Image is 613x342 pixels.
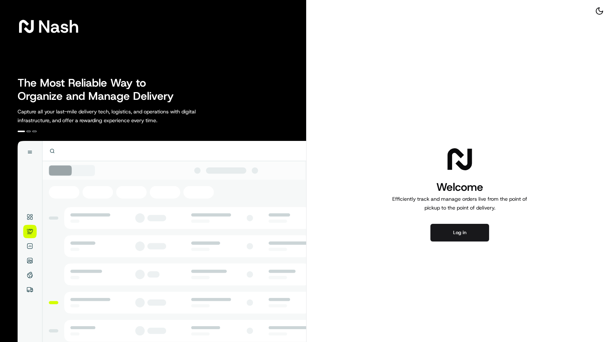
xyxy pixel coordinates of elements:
[18,107,229,125] p: Capture all your last-mile delivery tech, logistics, and operations with digital infrastructure, ...
[38,19,79,34] span: Nash
[430,224,489,241] button: Log in
[389,194,530,212] p: Efficiently track and manage orders live from the point of pickup to the point of delivery.
[389,180,530,194] h1: Welcome
[18,76,182,103] h2: The Most Reliable Way to Organize and Manage Delivery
